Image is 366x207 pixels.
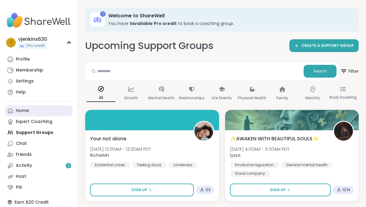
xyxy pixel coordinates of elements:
[342,188,350,192] span: 11 / 14
[5,160,73,171] a: Activity2
[100,11,106,17] div: 1
[230,184,331,196] button: Sign Up
[85,39,214,53] h2: Upcoming Support Groups
[5,149,73,160] a: Friends
[132,162,166,168] div: Feeling stuck
[18,36,47,43] div: vjenkins630
[90,146,151,152] span: [DATE] 12:00AM - 12:30AM PDT
[26,43,45,48] span: 1 Pro credit
[131,187,147,193] span: Sign Up
[90,184,194,196] button: Sign Up
[270,187,286,193] span: Sign Up
[5,54,73,65] a: Profile
[90,135,126,142] span: Your not alone
[302,43,354,48] span: CREATE A SUPPORT GROUP
[281,162,333,168] div: General mental health
[16,152,32,158] div: Friends
[212,94,232,102] p: Life Events
[90,152,109,158] b: RichieMH
[16,141,27,147] div: Chat
[16,108,29,114] div: Home
[5,76,73,87] a: Settings
[16,89,26,95] div: Help
[130,20,177,26] b: 1 available Pro credit
[16,174,26,180] div: Host
[238,94,267,102] p: Physical Health
[304,65,336,78] button: Search
[194,122,213,141] img: RichieMH
[5,138,73,149] a: Chat
[16,119,52,125] div: Expert Coaching
[179,94,204,102] p: Relationships
[289,39,359,52] a: CREATE A SUPPORT GROUP
[230,135,319,142] span: ✨AWAKEN WITH BEAUTIFUL SOULS✨
[16,56,30,62] div: Profile
[169,162,197,168] div: Loneliness
[5,171,73,182] a: Host
[90,162,130,168] div: Existential crises
[205,188,211,192] span: 1 / 3
[5,182,73,193] a: PSI
[329,94,357,101] p: Body Doubling
[230,170,270,177] div: Good company
[340,64,359,79] span: Filter
[5,105,73,116] a: Home
[124,94,138,102] p: Growth
[9,39,13,47] span: v
[108,20,350,26] h3: You have to book a coaching group.
[276,94,288,102] p: Family
[340,62,359,80] button: Filter
[86,94,115,102] p: All
[16,184,22,191] div: PSI
[230,146,289,152] span: [DATE] 4:00AM - 5:00AM PDT
[16,163,32,169] div: Activity
[230,162,279,168] div: Emotional regulation
[16,78,34,84] div: Settings
[5,116,73,127] a: Expert Coaching
[5,65,73,76] a: Membership
[148,94,175,102] p: Mental Health
[5,10,73,31] img: ShareWell Nav Logo
[334,122,353,141] img: lyssa
[68,163,70,168] span: 2
[230,152,240,158] b: lyssa
[313,68,327,74] span: Search
[108,12,350,19] h3: Welcome to ShareWell
[305,94,320,102] p: Identity
[16,67,43,73] div: Membership
[5,87,73,98] a: Help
